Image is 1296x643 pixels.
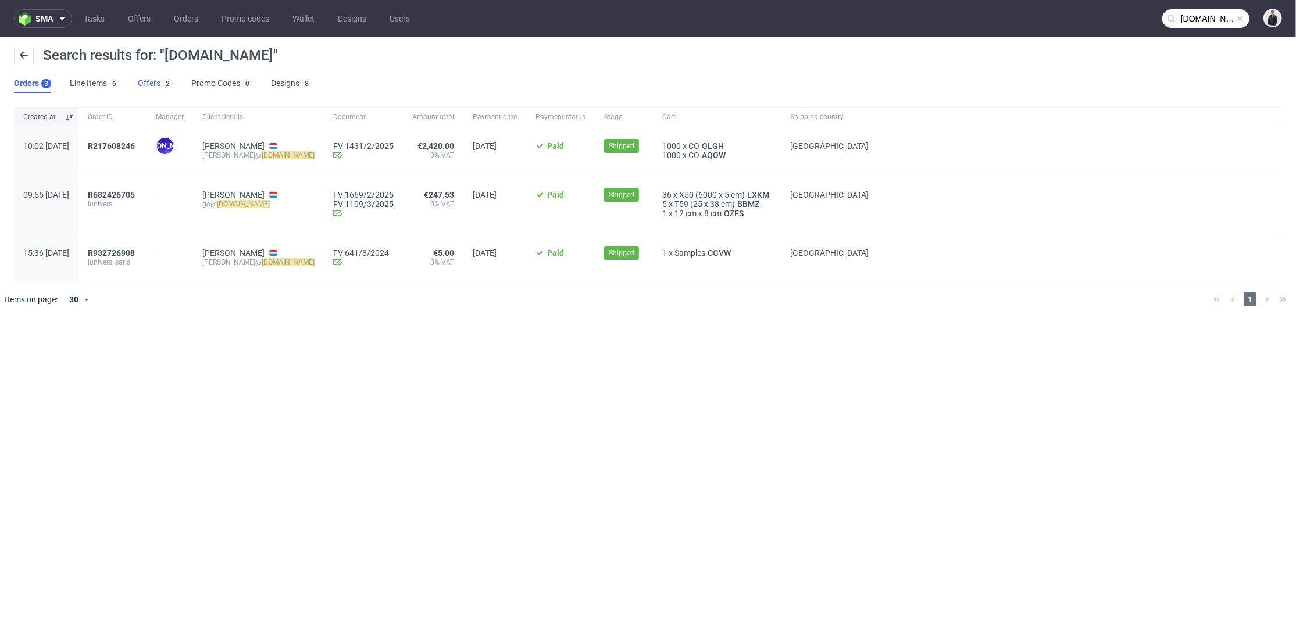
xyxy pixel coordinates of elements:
[333,248,394,258] a: FV 641/8/2024
[202,190,265,199] a: [PERSON_NAME]
[77,9,112,28] a: Tasks
[202,151,315,160] div: [PERSON_NAME]@
[473,112,517,122] span: Payment date
[662,209,772,218] div: x
[735,199,762,209] a: BBMZ
[433,248,454,258] span: €5.00
[790,190,869,199] span: [GEOGRAPHIC_DATA]
[62,291,83,308] div: 30
[662,141,681,151] span: 1000
[215,9,276,28] a: Promo codes
[674,199,735,209] span: T59 (25 x 38 cm)
[202,258,315,267] div: [PERSON_NAME]@
[5,294,58,305] span: Items on page:
[333,112,394,122] span: Document
[166,80,170,88] div: 2
[156,185,184,199] div: -
[156,112,184,122] span: Manager
[662,141,772,151] div: x
[547,248,564,258] span: Paid
[35,15,53,23] span: sma
[43,47,278,63] span: Search results for: "[DOMAIN_NAME]"
[70,74,119,93] a: Line Items6
[662,112,772,122] span: Cart
[333,141,394,151] a: FV 1431/2/2025
[609,141,634,151] span: Shipped
[202,112,315,122] span: Client details
[23,141,69,151] span: 10:02 [DATE]
[262,258,315,266] mark: [DOMAIN_NAME]
[662,190,672,199] span: 36
[138,74,173,93] a: Offers2
[699,141,726,151] a: QLGH
[305,80,309,88] div: 8
[674,209,722,218] span: 12 cm x 8 cm
[333,199,394,209] a: FV 1109/3/2025
[662,199,772,209] div: x
[202,248,265,258] a: [PERSON_NAME]
[88,190,137,199] a: R682426705
[679,190,745,199] span: X50 (6000 x 5 cm)
[547,190,564,199] span: Paid
[662,151,772,160] div: x
[535,112,585,122] span: Payment status
[112,80,116,88] div: 6
[245,80,249,88] div: 0
[699,151,728,160] a: AQOW
[662,248,667,258] span: 1
[88,141,135,151] span: R217608246
[417,141,454,151] span: €2,420.00
[609,190,634,200] span: Shipped
[688,141,699,151] span: CO
[14,74,51,93] a: Orders3
[424,190,454,199] span: €247.53
[88,248,137,258] a: R932726908
[790,112,869,122] span: Shipping country
[285,9,322,28] a: Wallet
[790,248,869,258] span: [GEOGRAPHIC_DATA]
[23,190,69,199] span: 09:55 [DATE]
[23,248,69,258] span: 15:36 [DATE]
[662,199,667,209] span: 5
[790,141,869,151] span: [GEOGRAPHIC_DATA]
[604,112,644,122] span: Stage
[202,199,315,209] div: go@
[271,74,312,93] a: Designs8
[121,9,158,28] a: Offers
[722,209,746,218] a: OZFS
[412,112,454,122] span: Amount total
[473,248,497,258] span: [DATE]
[705,248,733,258] a: CGVW
[88,141,137,151] a: R217608246
[44,80,48,88] div: 3
[745,190,772,199] a: LXKM
[1265,10,1281,26] img: Adrian Margula
[473,190,497,199] span: [DATE]
[19,12,35,26] img: logo
[88,112,137,122] span: Order ID
[412,199,454,209] span: 0% VAT
[662,151,681,160] span: 1000
[88,248,135,258] span: R932726908
[1244,292,1256,306] span: 1
[674,248,705,258] span: Samples
[547,141,564,151] span: Paid
[217,200,270,208] mark: [DOMAIN_NAME]
[23,112,60,122] span: Created at
[662,190,772,199] div: x
[412,151,454,160] span: 0% VAT
[262,151,315,159] mark: [DOMAIN_NAME]
[88,199,137,209] span: lunivers
[88,190,135,199] span: R682426705
[383,9,417,28] a: Users
[157,138,173,154] figcaption: [PERSON_NAME]
[331,9,373,28] a: Designs
[662,248,772,258] div: x
[412,258,454,267] span: 0% VAT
